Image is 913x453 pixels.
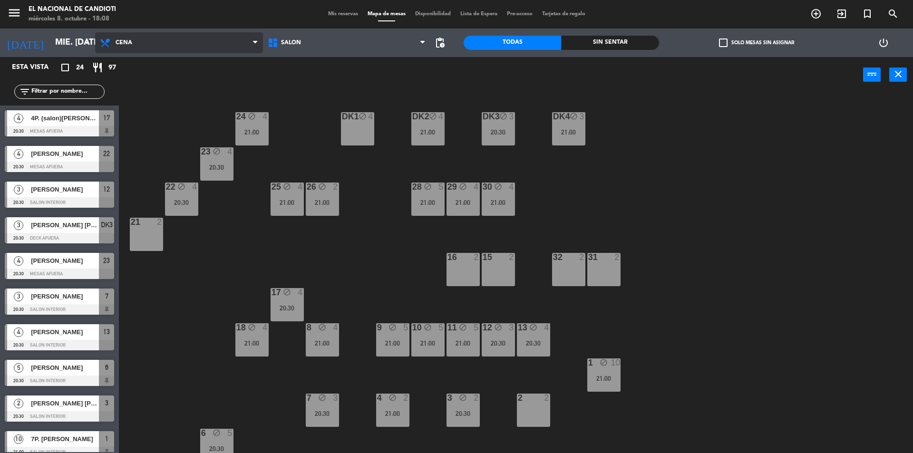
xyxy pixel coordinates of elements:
span: Tarjetas de regalo [537,11,590,17]
span: check_box_outline_blank [719,39,728,47]
div: 15 [483,253,483,261]
div: 18 [236,323,237,332]
div: 4 [474,183,479,191]
div: 4 [262,323,268,332]
div: 2 [474,253,479,261]
i: block [499,112,507,120]
div: 4 [333,323,339,332]
span: 4 [14,114,23,123]
div: 23 [201,147,202,156]
div: 5 [227,429,233,437]
i: block [283,183,291,191]
div: 21:00 [587,375,621,382]
i: menu [7,6,21,20]
i: block [570,112,578,120]
div: 5 [403,323,409,332]
div: 4 [509,183,515,191]
div: miércoles 8. octubre - 18:08 [29,14,116,24]
div: 2 [579,253,585,261]
span: Lista de Espera [456,11,502,17]
span: [PERSON_NAME] [31,363,99,373]
i: block [318,394,326,402]
span: Mis reservas [323,11,363,17]
span: 6 [105,362,108,373]
i: block [494,323,502,331]
div: 20:30 [482,340,515,347]
i: block [459,183,467,191]
div: 4 [227,147,233,156]
div: 25 [272,183,272,191]
div: 20:30 [200,445,233,452]
div: 28 [412,183,413,191]
span: 2 [14,399,23,408]
div: 21:00 [271,199,304,206]
div: 5 [474,323,479,332]
div: 2 [544,394,550,402]
span: Disponibilidad [410,11,456,17]
div: 3 [447,394,448,402]
button: close [889,67,907,82]
i: search [887,8,899,19]
div: 21:00 [552,129,585,135]
div: DK3 [483,112,483,121]
span: 22 [103,148,110,159]
i: block [600,358,608,366]
div: 21:00 [235,340,269,347]
i: block [248,112,256,120]
i: power_input [866,68,878,80]
span: Pre-acceso [502,11,537,17]
div: 2 [614,253,620,261]
div: 4 [262,112,268,121]
span: 4 [14,149,23,159]
input: Filtrar por nombre... [30,87,104,97]
span: 4P. (salon)[PERSON_NAME] [31,113,99,123]
i: block [248,323,256,331]
div: 2 [403,394,409,402]
div: 20:30 [517,340,550,347]
div: 20:30 [271,305,304,311]
div: 20:30 [306,410,339,417]
i: block [459,323,467,331]
i: block [459,394,467,402]
span: pending_actions [434,37,446,48]
span: [PERSON_NAME] [PERSON_NAME] [31,398,99,408]
div: 3 [509,323,515,332]
i: filter_list [19,86,30,97]
div: 21:00 [482,199,515,206]
span: [PERSON_NAME] [31,256,99,266]
span: 24 [76,62,84,73]
span: 3 [14,221,23,230]
span: 12 [103,183,110,195]
i: block [213,429,221,437]
div: 2 [157,218,163,226]
i: block [424,323,432,331]
div: 21:00 [411,340,445,347]
span: 3 [105,397,108,409]
span: 10 [14,434,23,444]
div: 21:00 [306,340,339,347]
span: Mapa de mesas [363,11,410,17]
span: [PERSON_NAME] [PERSON_NAME] [31,220,99,230]
div: Todas [464,36,561,50]
button: menu [7,6,21,23]
i: block [359,112,367,120]
div: 21:00 [376,340,409,347]
div: 17 [272,288,272,297]
div: 4 [298,288,303,297]
span: 1 [105,433,108,444]
span: 3 [14,185,23,194]
span: DK3 [101,219,113,231]
i: block [429,112,437,120]
span: [PERSON_NAME] [31,291,99,301]
div: 3 [333,394,339,402]
div: 5 [438,183,444,191]
div: 6 [201,429,202,437]
i: restaurant [92,62,103,73]
div: El Nacional de Candioti [29,5,116,14]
